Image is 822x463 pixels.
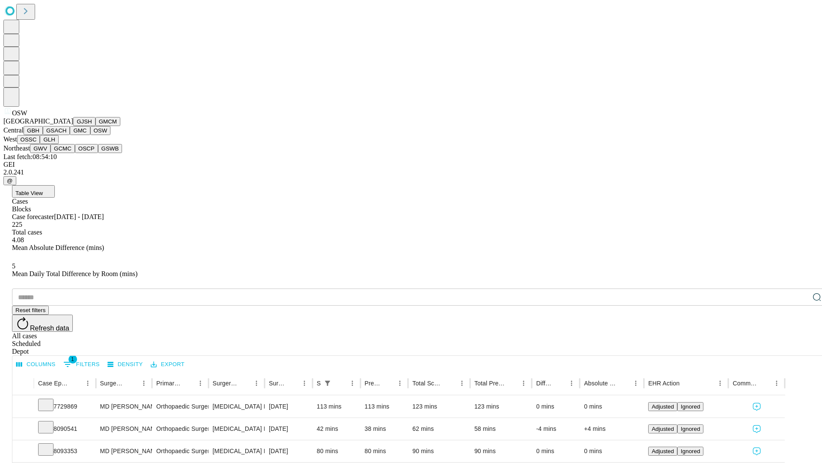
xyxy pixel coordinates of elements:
[12,109,27,117] span: OSW
[681,403,700,410] span: Ignored
[61,358,102,371] button: Show filters
[100,440,148,462] div: MD [PERSON_NAME]
[250,377,262,389] button: Menu
[536,396,575,418] div: 0 mins
[536,440,575,462] div: 0 mins
[156,418,204,440] div: Orthopaedic Surgery
[17,135,40,144] button: OSSC
[3,117,73,125] span: [GEOGRAPHIC_DATA]
[269,396,308,418] div: [DATE]
[317,396,356,418] div: 113 mins
[12,270,137,277] span: Mean Daily Total Difference by Room (mins)
[12,185,55,198] button: Table View
[12,262,15,270] span: 5
[412,418,466,440] div: 62 mins
[24,126,43,135] button: GBH
[648,424,677,433] button: Adjusted
[156,440,204,462] div: Orthopaedic Surgery
[286,377,298,389] button: Sort
[3,126,24,134] span: Central
[138,377,150,389] button: Menu
[70,377,82,389] button: Sort
[536,380,553,387] div: Difference
[213,396,260,418] div: [MEDICAL_DATA] KNEE TOTAL
[38,418,92,440] div: 8090541
[566,377,578,389] button: Menu
[12,221,22,228] span: 225
[98,144,122,153] button: GSWB
[105,358,145,371] button: Density
[317,380,321,387] div: Scheduled In Room Duration
[648,402,677,411] button: Adjusted
[38,396,92,418] div: 7729869
[12,236,24,244] span: 4.08
[733,380,757,387] div: Comments
[681,426,700,432] span: Ignored
[149,358,187,371] button: Export
[382,377,394,389] button: Sort
[194,377,206,389] button: Menu
[90,126,111,135] button: OSW
[322,377,334,389] button: Show filters
[652,448,674,454] span: Adjusted
[14,358,58,371] button: Select columns
[43,126,70,135] button: GSACH
[269,380,286,387] div: Surgery Date
[213,380,238,387] div: Surgery Name
[126,377,138,389] button: Sort
[365,396,404,418] div: 113 mins
[444,377,456,389] button: Sort
[156,396,204,418] div: Orthopaedic Surgery
[213,440,260,462] div: [MEDICAL_DATA] DIAGNOSTIC
[771,377,783,389] button: Menu
[17,422,30,437] button: Expand
[17,400,30,415] button: Expand
[677,447,703,456] button: Ignored
[51,144,75,153] button: GCMC
[618,377,630,389] button: Sort
[677,402,703,411] button: Ignored
[75,144,98,153] button: OSCP
[12,306,49,315] button: Reset filters
[584,380,617,387] div: Absolute Difference
[12,315,73,332] button: Refresh data
[365,418,404,440] div: 38 mins
[17,444,30,459] button: Expand
[298,377,310,389] button: Menu
[394,377,406,389] button: Menu
[648,447,677,456] button: Adjusted
[322,377,334,389] div: 1 active filter
[584,418,640,440] div: +4 mins
[68,355,77,364] span: 1
[12,244,104,251] span: Mean Absolute Difference (mins)
[156,380,181,387] div: Primary Service
[346,377,358,389] button: Menu
[365,380,381,387] div: Predicted In Room Duration
[100,396,148,418] div: MD [PERSON_NAME]
[70,126,90,135] button: GMC
[15,307,45,313] span: Reset filters
[584,396,640,418] div: 0 mins
[474,418,528,440] div: 58 mins
[518,377,530,389] button: Menu
[3,153,57,160] span: Last fetch: 08:54:10
[714,377,726,389] button: Menu
[15,190,43,196] span: Table View
[652,426,674,432] span: Adjusted
[506,377,518,389] button: Sort
[317,440,356,462] div: 80 mins
[12,213,54,220] span: Case forecaster
[456,377,468,389] button: Menu
[412,440,466,462] div: 90 mins
[40,135,58,144] button: GLH
[681,448,700,454] span: Ignored
[95,117,120,126] button: GMCM
[3,168,819,176] div: 2.0.241
[7,177,13,184] span: @
[12,228,42,236] span: Total cases
[317,418,356,440] div: 42 mins
[30,325,69,332] span: Refresh data
[554,377,566,389] button: Sort
[474,380,505,387] div: Total Predicted Duration
[54,213,104,220] span: [DATE] - [DATE]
